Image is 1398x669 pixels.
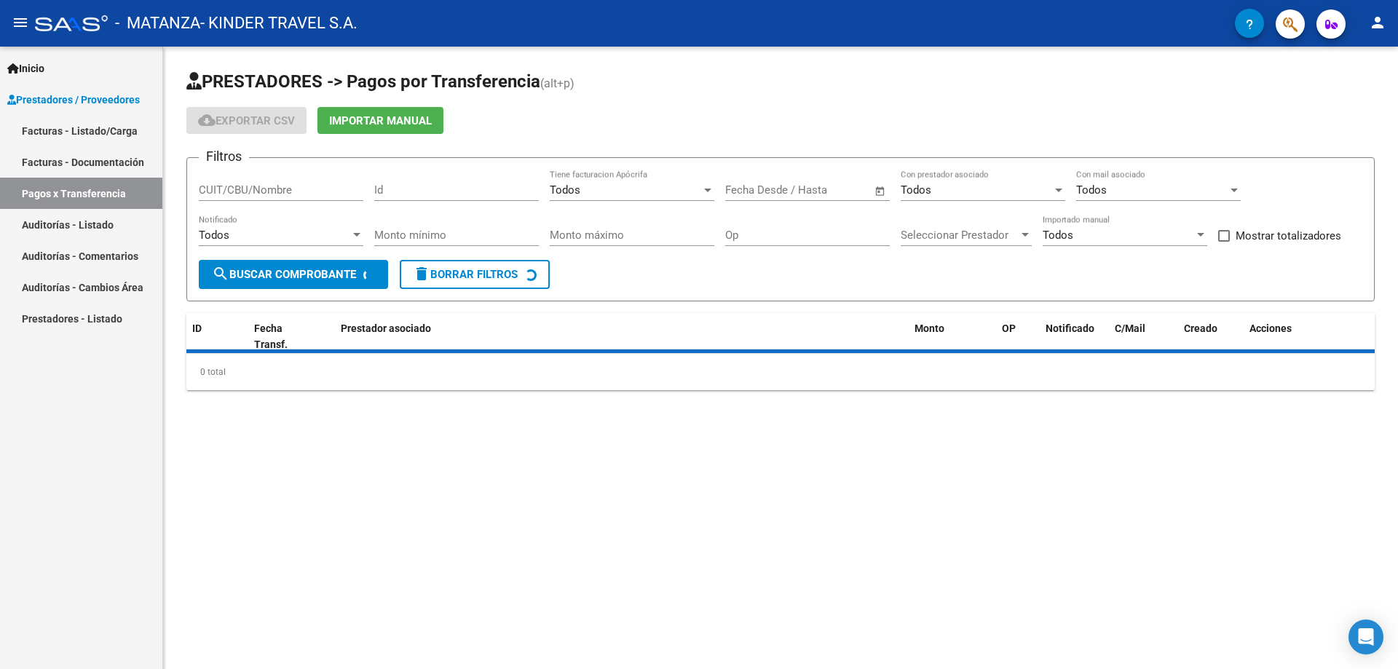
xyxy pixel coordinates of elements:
mat-icon: search [212,265,229,282]
span: OP [1002,322,1016,334]
input: Fecha fin [797,183,868,197]
datatable-header-cell: Fecha Transf. [248,313,314,361]
datatable-header-cell: OP [996,313,1040,361]
h3: Filtros [199,146,249,167]
mat-icon: person [1369,14,1386,31]
datatable-header-cell: Acciones [1244,313,1375,361]
datatable-header-cell: Prestador asociado [335,313,909,361]
span: Prestador asociado [341,322,431,334]
button: Buscar Comprobante [199,260,388,289]
span: Exportar CSV [198,114,295,127]
span: Inicio [7,60,44,76]
div: Open Intercom Messenger [1348,619,1383,654]
input: Fecha inicio [725,183,784,197]
span: Todos [1076,183,1107,197]
span: (alt+p) [540,76,574,90]
datatable-header-cell: Creado [1178,313,1244,361]
span: Prestadores / Proveedores [7,92,140,108]
mat-icon: cloud_download [198,111,216,129]
span: - MATANZA [115,7,200,39]
datatable-header-cell: Monto [909,313,996,361]
span: Acciones [1249,322,1292,334]
datatable-header-cell: ID [186,313,248,361]
button: Exportar CSV [186,107,307,134]
mat-icon: delete [413,265,430,282]
span: Seleccionar Prestador [901,229,1019,242]
button: Open calendar [872,183,889,199]
span: Fecha Transf. [254,322,288,351]
span: Buscar Comprobante [212,268,356,281]
span: Todos [901,183,931,197]
span: PRESTADORES -> Pagos por Transferencia [186,71,540,92]
button: Importar Manual [317,107,443,134]
datatable-header-cell: Notificado [1040,313,1109,361]
span: - KINDER TRAVEL S.A. [200,7,358,39]
span: Borrar Filtros [413,268,518,281]
span: Monto [915,322,944,334]
span: ID [192,322,202,334]
span: Todos [199,229,229,242]
div: 0 total [186,354,1375,390]
button: Borrar Filtros [400,260,550,289]
mat-icon: menu [12,14,29,31]
span: Creado [1184,322,1217,334]
span: C/Mail [1115,322,1145,334]
span: Importar Manual [329,114,432,127]
span: Mostrar totalizadores [1236,227,1341,245]
span: Notificado [1046,322,1094,334]
span: Todos [1043,229,1073,242]
span: Todos [550,183,580,197]
datatable-header-cell: C/Mail [1109,313,1178,361]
